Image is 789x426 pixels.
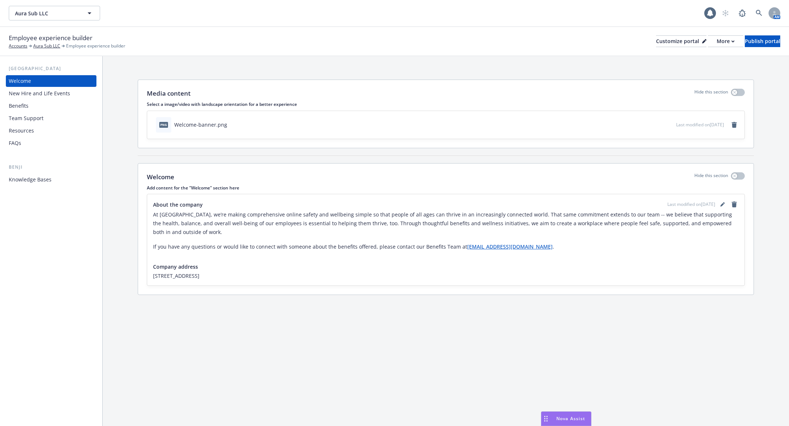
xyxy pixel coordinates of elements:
[9,75,31,87] div: Welcome
[15,9,78,17] span: Aura Sub LLC
[6,65,96,72] div: [GEOGRAPHIC_DATA]
[6,125,96,137] a: Resources
[730,200,739,209] a: remove
[153,242,739,251] p: If you have any questions or would like to connect with someone about the benefits offered, pleas...
[9,112,43,124] div: Team Support
[9,33,92,43] span: Employee experience builder
[467,243,553,250] a: [EMAIL_ADDRESS][DOMAIN_NAME]
[745,36,780,47] div: Publish portal
[667,201,715,208] span: Last modified on [DATE]
[655,121,661,128] button: download file
[9,43,27,49] a: Accounts
[541,411,591,426] button: Nova Assist
[147,172,174,182] p: Welcome
[9,125,34,137] div: Resources
[9,137,21,149] div: FAQs
[556,415,585,422] span: Nova Assist
[9,6,100,20] button: Aura Sub LLC
[676,122,724,128] span: Last modified on [DATE]
[6,100,96,112] a: Benefits
[718,200,727,209] a: editPencil
[9,174,52,185] div: Knowledge Bases
[6,174,96,185] a: Knowledge Bases
[694,172,728,182] p: Hide this section
[730,120,739,129] a: remove
[153,263,198,270] span: Company address
[745,35,780,47] button: Publish portal
[717,36,735,47] div: More
[541,412,550,426] div: Drag to move
[656,35,706,47] button: Customize portal
[735,6,750,20] a: Report a Bug
[6,112,96,124] a: Team Support
[66,43,125,49] span: Employee experience builder
[153,272,739,280] span: [STREET_ADDRESS]
[6,75,96,87] a: Welcome
[153,210,739,237] p: At [GEOGRAPHIC_DATA], we’re making comprehensive online safety and wellbeing simple so that peopl...
[147,89,191,98] p: Media content
[708,35,743,47] button: More
[718,6,733,20] a: Start snowing
[147,185,745,191] p: Add content for the "Welcome" section here
[9,88,70,99] div: New Hire and Life Events
[33,43,60,49] a: Aura Sub LLC
[147,101,745,107] p: Select a image/video with landscape orientation for a better experience
[174,121,227,128] div: Welcome-banner.png
[9,100,28,112] div: Benefits
[6,137,96,149] a: FAQs
[153,201,203,208] span: About the company
[6,164,96,171] div: Benji
[6,88,96,99] a: New Hire and Life Events
[667,121,673,128] button: preview file
[159,122,168,127] span: png
[694,89,728,98] p: Hide this section
[752,6,766,20] a: Search
[656,36,706,47] div: Customize portal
